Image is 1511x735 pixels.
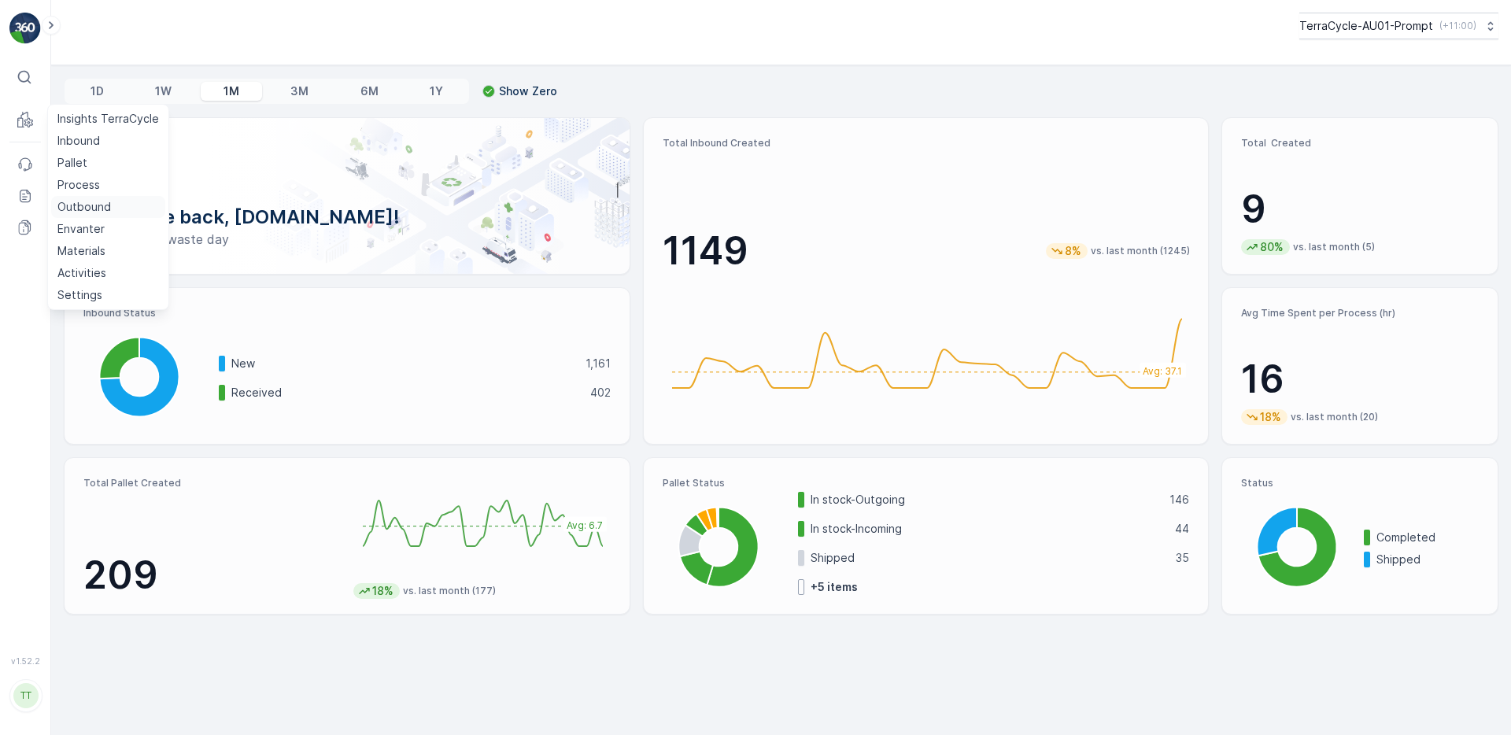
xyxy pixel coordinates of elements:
[1291,411,1378,423] p: vs. last month (20)
[224,83,239,99] p: 1M
[663,137,1190,150] p: Total Inbound Created
[430,83,443,99] p: 1Y
[1376,530,1479,545] p: Completed
[1169,492,1189,508] p: 146
[499,83,557,99] p: Show Zero
[1299,13,1498,39] button: TerraCycle-AU01-Prompt(+11:00)
[1091,245,1190,257] p: vs. last month (1245)
[1376,552,1479,567] p: Shipped
[90,230,604,249] p: Have a zero-waste day
[1175,521,1189,537] p: 44
[83,307,611,319] p: Inbound Status
[1176,550,1189,566] p: 35
[9,669,41,722] button: TT
[360,83,379,99] p: 6M
[663,477,1190,489] p: Pallet Status
[586,356,611,371] p: 1,161
[13,683,39,708] div: TT
[90,205,604,230] p: Welcome back, [DOMAIN_NAME]!
[1258,409,1283,425] p: 18%
[91,83,104,99] p: 1D
[1241,186,1479,233] p: 9
[1299,18,1433,34] p: TerraCycle-AU01-Prompt
[1241,356,1479,403] p: 16
[155,83,172,99] p: 1W
[663,227,748,275] p: 1149
[9,13,41,44] img: logo
[1258,239,1285,255] p: 80%
[1241,477,1479,489] p: Status
[811,521,1166,537] p: In stock-Incoming
[290,83,308,99] p: 3M
[590,385,611,401] p: 402
[231,356,575,371] p: New
[811,550,1166,566] p: Shipped
[1439,20,1476,32] p: ( +11:00 )
[403,585,496,597] p: vs. last month (177)
[1293,241,1375,253] p: vs. last month (5)
[1241,307,1479,319] p: Avg Time Spent per Process (hr)
[9,656,41,666] span: v 1.52.2
[83,552,341,599] p: 209
[1241,137,1479,150] p: Total Created
[811,579,858,595] p: + 5 items
[83,477,341,489] p: Total Pallet Created
[811,492,1160,508] p: In stock-Outgoing
[231,385,580,401] p: Received
[1063,243,1083,259] p: 8%
[371,583,395,599] p: 18%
